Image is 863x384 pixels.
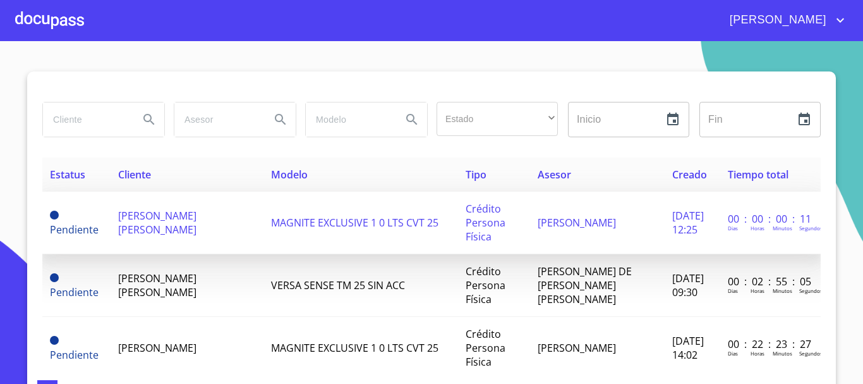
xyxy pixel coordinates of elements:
span: Cliente [118,168,151,182]
p: 00 : 00 : 00 : 11 [728,212,813,226]
span: Crédito Persona Física [466,202,505,244]
p: Minutos [773,287,792,294]
span: Pendiente [50,285,99,299]
span: Creado [672,168,707,182]
span: VERSA SENSE TM 25 SIN ACC [271,278,405,292]
p: Horas [751,287,764,294]
span: [PERSON_NAME] [538,341,616,355]
span: Crédito Persona Física [466,264,505,306]
span: [PERSON_NAME] DE [PERSON_NAME] [PERSON_NAME] [538,264,632,306]
p: Horas [751,350,764,357]
span: Estatus [50,168,85,182]
span: Tipo [466,168,486,182]
span: [PERSON_NAME] [720,10,833,30]
span: Pendiente [50,348,99,362]
span: Pendiente [50,223,99,237]
span: Crédito Persona Física [466,327,505,369]
span: Pendiente [50,336,59,345]
p: Segundos [799,287,823,294]
p: Dias [728,225,738,232]
p: Segundos [799,225,823,232]
button: Search [265,104,296,135]
span: [DATE] 12:25 [672,209,704,237]
p: 00 : 02 : 55 : 05 [728,275,813,288]
span: MAGNITE EXCLUSIVE 1 0 LTS CVT 25 [271,216,438,230]
span: [DATE] 14:02 [672,334,704,362]
input: search [174,102,260,137]
button: Search [397,104,427,135]
span: [DATE] 09:30 [672,271,704,299]
span: [PERSON_NAME] [PERSON_NAME] [118,271,196,299]
span: Pendiente [50,211,59,220]
p: Horas [751,225,764,232]
span: [PERSON_NAME] [538,216,616,230]
span: [PERSON_NAME] [PERSON_NAME] [118,209,196,237]
p: Dias [728,287,738,294]
span: Pendiente [50,273,59,282]
p: Segundos [799,350,823,357]
p: 00 : 22 : 23 : 27 [728,337,813,351]
span: MAGNITE EXCLUSIVE 1 0 LTS CVT 25 [271,341,438,355]
input: search [43,102,129,137]
p: Minutos [773,225,792,232]
input: search [306,102,392,137]
button: Search [134,104,164,135]
p: Dias [728,350,738,357]
span: [PERSON_NAME] [118,341,196,355]
span: Tiempo total [728,168,788,182]
span: Modelo [271,168,308,182]
span: Asesor [538,168,571,182]
p: Minutos [773,350,792,357]
div: ​ [437,102,558,136]
button: account of current user [720,10,848,30]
